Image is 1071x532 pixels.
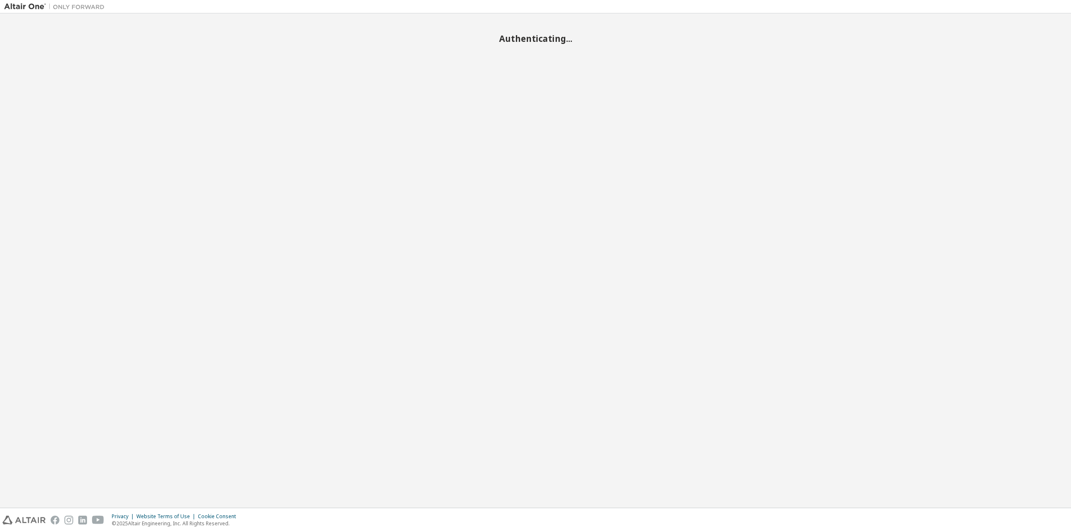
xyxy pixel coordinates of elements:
h2: Authenticating... [4,33,1067,44]
div: Privacy [112,513,136,520]
img: Altair One [4,3,109,11]
img: youtube.svg [92,516,104,524]
img: facebook.svg [51,516,59,524]
img: instagram.svg [64,516,73,524]
img: linkedin.svg [78,516,87,524]
img: altair_logo.svg [3,516,46,524]
div: Cookie Consent [198,513,241,520]
p: © 2025 Altair Engineering, Inc. All Rights Reserved. [112,520,241,527]
div: Website Terms of Use [136,513,198,520]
